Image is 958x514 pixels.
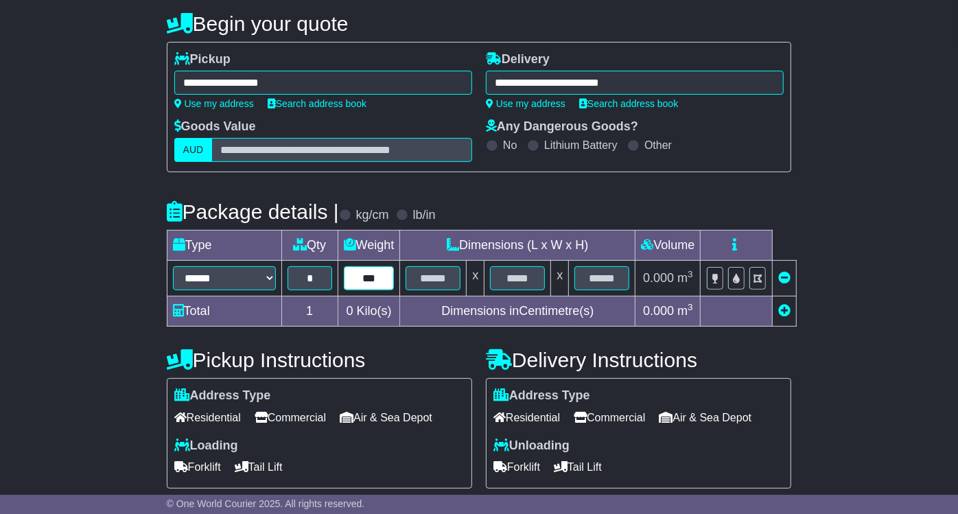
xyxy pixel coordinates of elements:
[338,231,400,261] td: Weight
[544,139,618,152] label: Lithium Battery
[486,119,638,135] label: Any Dangerous Goods?
[268,98,366,109] a: Search address book
[574,407,645,428] span: Commercial
[493,388,590,404] label: Address Type
[167,12,792,35] h4: Begin your quote
[551,261,569,296] td: x
[174,98,254,109] a: Use my address
[659,407,752,428] span: Air & Sea Depot
[778,271,791,285] a: Remove this item
[778,304,791,318] a: Add new item
[167,200,339,223] h4: Package details |
[467,261,484,296] td: x
[167,231,281,261] td: Type
[340,407,432,428] span: Air & Sea Depot
[167,498,365,509] span: © One World Courier 2025. All rights reserved.
[338,296,400,327] td: Kilo(s)
[413,208,436,223] label: lb/in
[400,231,635,261] td: Dimensions (L x W x H)
[486,349,791,371] h4: Delivery Instructions
[174,456,221,478] span: Forklift
[643,304,674,318] span: 0.000
[503,139,517,152] label: No
[167,296,281,327] td: Total
[174,52,231,67] label: Pickup
[174,388,271,404] label: Address Type
[346,304,353,318] span: 0
[174,138,213,162] label: AUD
[255,407,326,428] span: Commercial
[688,302,693,312] sup: 3
[493,456,540,478] span: Forklift
[486,52,550,67] label: Delivery
[493,407,560,428] span: Residential
[356,208,389,223] label: kg/cm
[554,456,602,478] span: Tail Lift
[677,271,693,285] span: m
[235,456,283,478] span: Tail Lift
[486,98,565,109] a: Use my address
[174,407,241,428] span: Residential
[635,231,701,261] td: Volume
[493,439,570,454] label: Unloading
[643,271,674,285] span: 0.000
[688,269,693,279] sup: 3
[167,349,472,371] h4: Pickup Instructions
[281,231,338,261] td: Qty
[579,98,678,109] a: Search address book
[174,439,238,454] label: Loading
[281,296,338,327] td: 1
[400,296,635,327] td: Dimensions in Centimetre(s)
[677,304,693,318] span: m
[644,139,672,152] label: Other
[174,119,256,135] label: Goods Value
